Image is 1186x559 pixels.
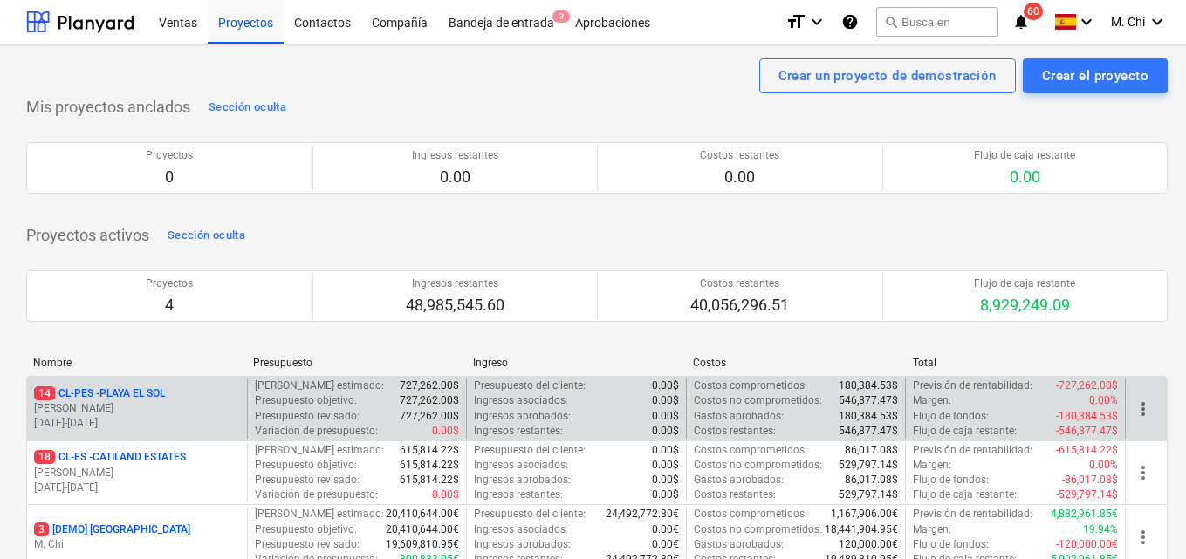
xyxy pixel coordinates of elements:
p: Ingresos restantes [406,276,504,291]
p: 120,000.00€ [839,537,898,552]
div: Costos [693,357,899,369]
p: 180,384.53$ [839,378,898,393]
span: more_vert [1133,462,1154,483]
div: Nombre [33,357,239,369]
p: 0.00$ [432,487,459,502]
p: Flujo de fondos : [913,537,989,552]
p: 615,814.22$ [400,473,459,487]
p: 0.00$ [652,409,679,424]
p: 0.00 [412,167,498,187]
p: Presupuesto revisado : [255,537,360,552]
p: Presupuesto del cliente : [474,507,586,522]
p: -615,814.22$ [1056,443,1118,458]
p: 40,056,296.51 [690,295,789,316]
button: Crear un proyecto de demostración [759,58,1016,93]
p: Ingresos asociados : [474,522,568,537]
p: Costos no comprometidos : [694,458,822,473]
button: Busca en [876,7,998,37]
p: -120,000.00€ [1056,537,1118,552]
p: -546,877.47$ [1056,424,1118,439]
p: Presupuesto revisado : [255,473,360,487]
p: Costos restantes : [694,487,776,502]
div: 14CL-PES -PLAYA EL SOL[PERSON_NAME][DATE]-[DATE] [34,386,240,431]
div: Crear un proyecto de demostración [778,65,997,87]
span: M. Chi [1111,15,1145,29]
i: notifications [1012,11,1030,32]
p: Costos no comprometidos : [694,522,822,537]
p: 86,017.08$ [845,443,898,458]
p: -86,017.08$ [1062,473,1118,487]
p: 0.00 [974,167,1075,187]
p: CL-ES - CATILAND ESTATES [34,450,186,465]
p: Proyectos activos [26,225,149,246]
p: Flujo de caja restante [974,276,1075,291]
p: Margen : [913,393,951,408]
button: Sección oculta [204,93,291,121]
p: Ingresos restantes [412,148,498,163]
p: 24,492,772.80€ [606,507,679,522]
p: [PERSON_NAME] [34,466,240,481]
p: Costos comprometidos : [694,507,807,522]
p: 546,877.47$ [839,424,898,439]
p: [DEMO] [GEOGRAPHIC_DATA] [34,522,190,537]
p: 0.00€ [652,522,679,537]
p: 48,985,545.60 [406,295,504,316]
p: Ingresos asociados : [474,458,568,473]
span: 14 [34,386,55,400]
p: 19.94% [1083,522,1118,537]
p: [PERSON_NAME] estimado : [255,378,384,393]
p: 1,167,906.00€ [831,507,898,522]
div: Crear el proyecto [1042,65,1148,87]
p: -180,384.53$ [1056,409,1118,424]
p: Variación de presupuesto : [255,487,378,502]
span: 60 [1024,3,1043,20]
p: 4 [146,295,193,316]
p: 0.00$ [652,487,679,502]
p: 0.00$ [652,378,679,393]
p: Presupuesto del cliente : [474,378,586,393]
p: Costos comprometidos : [694,443,807,458]
iframe: Chat Widget [1099,475,1186,559]
p: 529,797.14$ [839,458,898,473]
p: 529,797.14$ [839,487,898,502]
i: keyboard_arrow_down [1076,11,1097,32]
p: 86,017.08$ [845,473,898,487]
p: Costos restantes : [694,424,776,439]
p: Gastos aprobados : [694,473,784,487]
div: 18CL-ES -CATILAND ESTATES[PERSON_NAME][DATE]-[DATE] [34,450,240,494]
p: 0.00% [1089,458,1118,473]
p: Presupuesto del cliente : [474,443,586,458]
p: Proyectos [146,276,193,291]
p: Margen : [913,522,951,537]
div: Ingreso [473,357,679,369]
p: M. Chi [34,537,240,552]
p: [PERSON_NAME] estimado : [255,507,384,522]
div: Sección oculta [209,98,286,118]
i: keyboard_arrow_down [1147,11,1168,32]
p: 0 [146,167,193,187]
p: Ingresos restantes : [474,487,563,502]
p: Ingresos aprobados : [474,473,571,487]
p: Flujo de caja restante [974,148,1075,163]
p: 20,410,644.00€ [386,507,459,522]
i: keyboard_arrow_down [806,11,827,32]
p: -727,262.00$ [1056,378,1118,393]
p: 0.00€ [652,537,679,552]
p: 0.00$ [652,458,679,473]
p: Previsión de rentabilidad : [913,378,1032,393]
p: -529,797.14$ [1056,487,1118,502]
div: Widget de chat [1099,475,1186,559]
p: Flujo de fondos : [913,409,989,424]
p: Presupuesto revisado : [255,409,360,424]
p: 727,262.00$ [400,409,459,424]
span: more_vert [1133,399,1154,419]
div: Presupuesto [253,357,459,369]
p: Gastos aprobados : [694,537,784,552]
p: 18,441,904.95€ [825,522,898,537]
p: Ingresos aprobados : [474,409,571,424]
p: 546,877.47$ [839,393,898,408]
button: Crear el proyecto [1023,58,1168,93]
p: Presupuesto objetivo : [255,393,357,408]
p: Costos restantes [700,148,779,163]
p: 180,384.53$ [839,409,898,424]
